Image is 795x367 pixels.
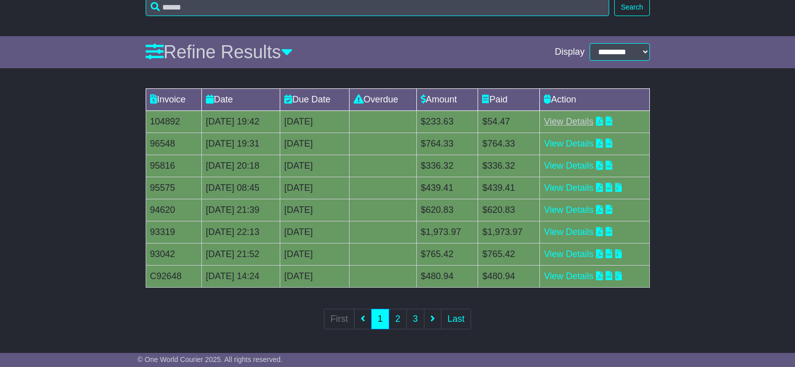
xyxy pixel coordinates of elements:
[416,265,478,287] td: $480.94
[146,199,201,221] td: 94620
[544,139,594,149] a: View Details
[416,199,478,221] td: $620.83
[416,88,478,110] td: Amount
[201,133,280,155] td: [DATE] 19:31
[544,116,594,127] a: View Details
[416,155,478,177] td: $336.32
[544,249,594,259] a: View Details
[201,221,280,243] td: [DATE] 22:13
[349,88,416,110] td: Overdue
[146,155,201,177] td: 95816
[280,88,350,110] td: Due Date
[201,265,280,287] td: [DATE] 14:24
[416,133,478,155] td: $764.33
[478,133,540,155] td: $764.33
[280,265,350,287] td: [DATE]
[544,227,594,237] a: View Details
[478,221,540,243] td: $1,973.97
[441,309,471,329] a: Last
[146,221,201,243] td: 93319
[138,355,283,363] span: © One World Courier 2025. All rights reserved.
[389,309,407,329] a: 2
[280,133,350,155] td: [DATE]
[555,47,585,58] span: Display
[280,110,350,133] td: [DATE]
[544,271,594,281] a: View Details
[478,265,540,287] td: $480.94
[201,199,280,221] td: [DATE] 21:39
[280,199,350,221] td: [DATE]
[280,177,350,199] td: [DATE]
[146,265,201,287] td: C92648
[544,205,594,215] a: View Details
[478,155,540,177] td: $336.32
[416,177,478,199] td: $439.41
[478,88,540,110] td: Paid
[544,161,594,171] a: View Details
[416,243,478,265] td: $765.42
[201,243,280,265] td: [DATE] 21:52
[371,309,389,329] a: 1
[201,110,280,133] td: [DATE] 19:42
[478,177,540,199] td: $439.41
[146,42,293,62] a: Refine Results
[280,221,350,243] td: [DATE]
[416,110,478,133] td: $233.63
[544,183,594,193] a: View Details
[146,177,201,199] td: 95575
[478,110,540,133] td: $54.47
[280,155,350,177] td: [DATE]
[146,110,201,133] td: 104892
[201,155,280,177] td: [DATE] 20:18
[478,243,540,265] td: $765.42
[146,88,201,110] td: Invoice
[146,243,201,265] td: 93042
[478,199,540,221] td: $620.83
[540,88,649,110] td: Action
[201,177,280,199] td: [DATE] 08:45
[201,88,280,110] td: Date
[416,221,478,243] td: $1,973.97
[280,243,350,265] td: [DATE]
[146,133,201,155] td: 96548
[406,309,424,329] a: 3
